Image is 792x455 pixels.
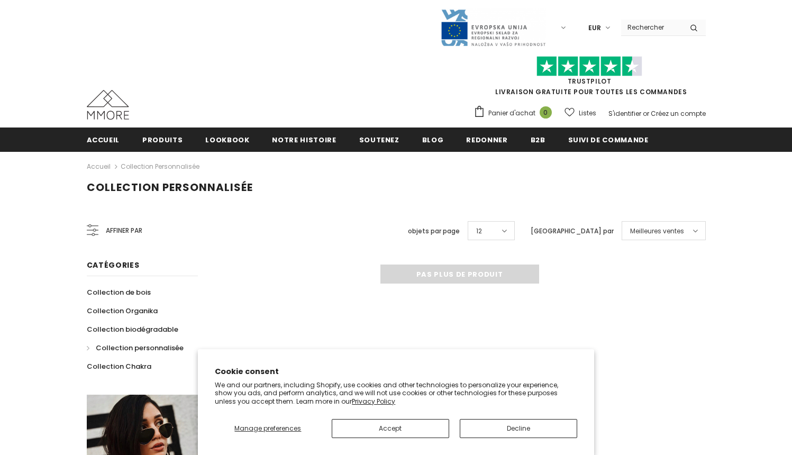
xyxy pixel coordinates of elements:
[422,128,444,151] a: Blog
[474,105,557,121] a: Panier d'achat 0
[540,106,552,119] span: 0
[87,302,158,320] a: Collection Organika
[643,109,649,118] span: or
[205,128,249,151] a: Lookbook
[87,135,120,145] span: Accueil
[87,287,151,297] span: Collection de bois
[121,162,199,171] a: Collection personnalisée
[466,128,507,151] a: Redonner
[579,108,596,119] span: Listes
[87,357,151,376] a: Collection Chakra
[474,61,706,96] span: LIVRAISON GRATUITE POUR TOUTES LES COMMANDES
[536,56,642,77] img: Faites confiance aux étoiles pilotes
[408,226,460,236] label: objets par page
[588,23,601,33] span: EUR
[142,135,183,145] span: Produits
[87,324,178,334] span: Collection biodégradable
[630,226,684,236] span: Meilleures ventes
[488,108,535,119] span: Panier d'achat
[87,306,158,316] span: Collection Organika
[106,225,142,236] span: Affiner par
[440,23,546,32] a: Javni Razpis
[87,180,253,195] span: Collection personnalisée
[460,419,577,438] button: Decline
[568,128,649,151] a: Suivi de commande
[87,90,129,120] img: Cas MMORE
[440,8,546,47] img: Javni Razpis
[142,128,183,151] a: Produits
[87,128,120,151] a: Accueil
[96,343,184,353] span: Collection personnalisée
[87,260,140,270] span: Catégories
[466,135,507,145] span: Redonner
[565,104,596,122] a: Listes
[234,424,301,433] span: Manage preferences
[476,226,482,236] span: 12
[531,128,545,151] a: B2B
[87,320,178,339] a: Collection biodégradable
[531,135,545,145] span: B2B
[87,361,151,371] span: Collection Chakra
[359,135,399,145] span: soutenez
[568,77,612,86] a: TrustPilot
[531,226,614,236] label: [GEOGRAPHIC_DATA] par
[621,20,682,35] input: Search Site
[352,397,395,406] a: Privacy Policy
[568,135,649,145] span: Suivi de commande
[215,366,577,377] h2: Cookie consent
[87,160,111,173] a: Accueil
[651,109,706,118] a: Créez un compte
[215,381,577,406] p: We and our partners, including Shopify, use cookies and other technologies to personalize your ex...
[87,339,184,357] a: Collection personnalisée
[215,419,321,438] button: Manage preferences
[205,135,249,145] span: Lookbook
[272,135,336,145] span: Notre histoire
[272,128,336,151] a: Notre histoire
[359,128,399,151] a: soutenez
[332,419,449,438] button: Accept
[87,283,151,302] a: Collection de bois
[608,109,641,118] a: S'identifier
[422,135,444,145] span: Blog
